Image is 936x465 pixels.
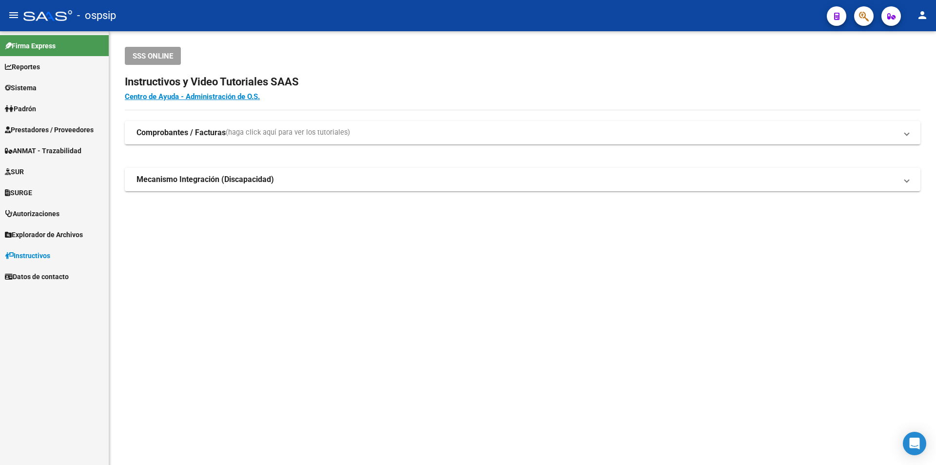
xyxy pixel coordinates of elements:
mat-expansion-panel-header: Comprobantes / Facturas(haga click aquí para ver los tutoriales) [125,121,920,144]
span: Padrón [5,103,36,114]
mat-expansion-panel-header: Mecanismo Integración (Discapacidad) [125,168,920,191]
span: (haga click aquí para ver los tutoriales) [226,127,350,138]
strong: Comprobantes / Facturas [136,127,226,138]
span: Datos de contacto [5,271,69,282]
span: Explorador de Archivos [5,229,83,240]
span: Instructivos [5,250,50,261]
mat-icon: menu [8,9,19,21]
div: Open Intercom Messenger [903,432,926,455]
strong: Mecanismo Integración (Discapacidad) [136,174,274,185]
mat-icon: person [916,9,928,21]
h2: Instructivos y Video Tutoriales SAAS [125,73,920,91]
span: Sistema [5,82,37,93]
a: Centro de Ayuda - Administración de O.S. [125,92,260,101]
span: - ospsip [77,5,116,26]
span: Autorizaciones [5,208,59,219]
button: SSS ONLINE [125,47,181,65]
span: ANMAT - Trazabilidad [5,145,81,156]
span: SSS ONLINE [133,52,173,61]
span: SURGE [5,187,32,198]
span: Reportes [5,61,40,72]
span: Firma Express [5,40,56,51]
span: SUR [5,166,24,177]
span: Prestadores / Proveedores [5,124,94,135]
